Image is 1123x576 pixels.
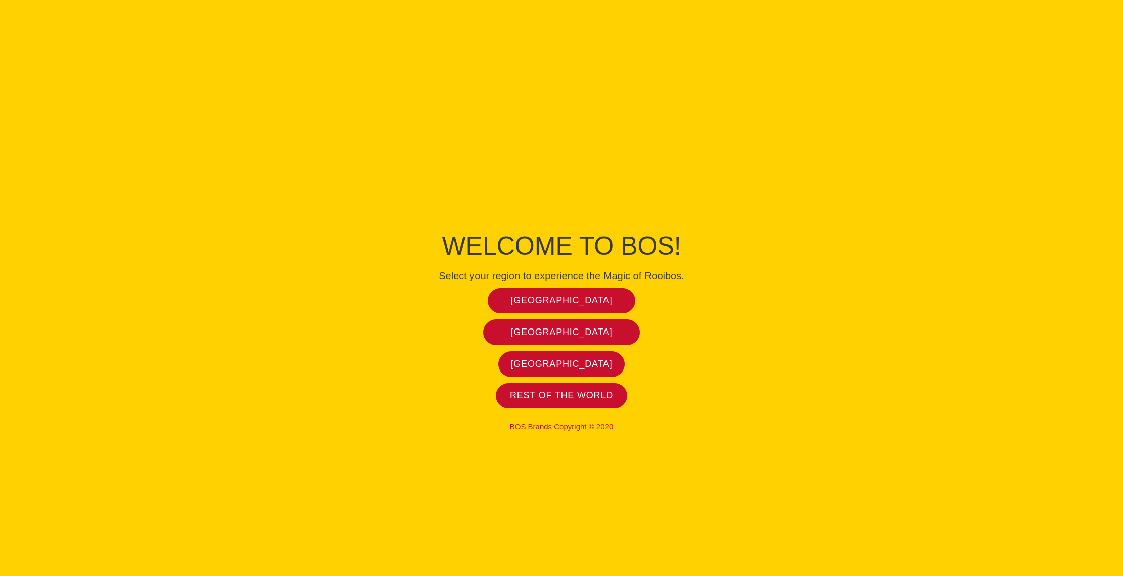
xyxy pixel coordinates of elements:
span: Rest of the world [510,390,613,401]
a: [GEOGRAPHIC_DATA] [483,319,640,345]
a: Rest of the world [496,383,627,409]
span: [GEOGRAPHIC_DATA] [511,326,613,338]
a: [GEOGRAPHIC_DATA] [498,351,625,377]
h1: Welcome to BOS! [334,228,789,264]
span: [GEOGRAPHIC_DATA] [511,295,613,306]
span: [GEOGRAPHIC_DATA] [511,358,613,370]
p: BOS Brands Copyright © 2020 [334,422,789,431]
h4: Select your region to experience the Magic of Rooibos. [334,270,789,282]
img: Bos Brands [524,141,599,217]
a: [GEOGRAPHIC_DATA] [488,288,636,314]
